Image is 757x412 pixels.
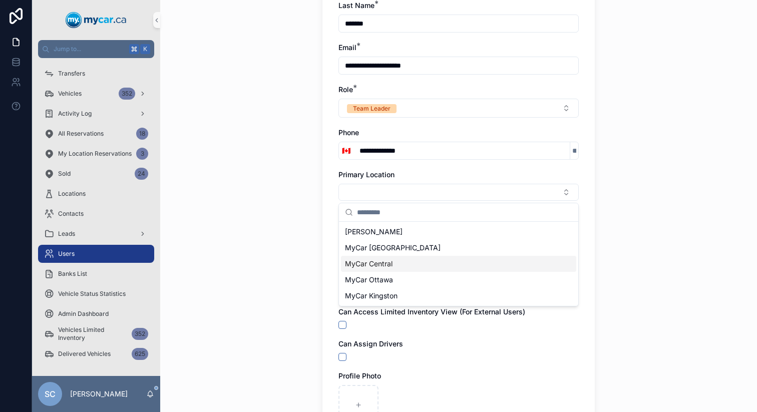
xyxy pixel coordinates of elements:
button: Select Button [339,142,353,160]
div: 24 [135,168,148,180]
a: Sold24 [38,165,154,183]
span: Vehicle Status Statistics [58,290,126,298]
span: My Location Reservations [58,150,132,158]
span: Users [58,250,75,258]
button: Jump to...K [38,40,154,58]
a: All Reservations18 [38,125,154,143]
span: Delivered Vehicles [58,350,111,358]
span: MyCar [GEOGRAPHIC_DATA] [345,243,441,253]
a: Banks List [38,265,154,283]
a: My Location Reservations3 [38,145,154,163]
span: Banks List [58,270,87,278]
span: Locations [58,190,86,198]
a: Leads [38,225,154,243]
span: Can Assign Drivers [338,339,403,348]
div: Team Leader [353,104,391,113]
span: Contacts [58,210,84,218]
a: Activity Log [38,105,154,123]
span: Can Access Limited Inventory View (For External Users) [338,307,525,316]
button: Select Button [338,99,579,118]
div: 18 [136,128,148,140]
span: All Reservations [58,130,104,138]
a: Admin Dashboard [38,305,154,323]
div: Suggestions [339,222,578,306]
p: [PERSON_NAME] [70,389,128,399]
a: Delivered Vehicles625 [38,345,154,363]
span: Transfers [58,70,85,78]
div: 625 [132,348,148,360]
span: Vehicles [58,90,82,98]
a: Vehicles Limited Inventory352 [38,325,154,343]
div: 3 [136,148,148,160]
span: Phone [338,128,359,137]
span: MyCar Kingston [345,291,398,301]
a: Vehicle Status Statistics [38,285,154,303]
img: App logo [66,12,127,28]
span: MyCar Ottawa [345,275,393,285]
span: Vehicles Limited Inventory [58,326,128,342]
button: Select Button [338,184,579,201]
span: Activity Log [58,110,92,118]
span: Profile Photo [338,371,381,380]
div: 352 [132,328,148,340]
a: Contacts [38,205,154,223]
span: Sold [58,170,71,178]
span: Email [338,43,356,52]
div: 352 [119,88,135,100]
span: 🇨🇦 [342,146,350,156]
span: Admin Dashboard [58,310,109,318]
span: Last Name [338,1,374,10]
a: Locations [38,185,154,203]
span: Primary Location [338,170,395,179]
a: Users [38,245,154,263]
span: [PERSON_NAME] [345,227,403,237]
a: Transfers [38,65,154,83]
span: Jump to... [54,45,125,53]
span: Leads [58,230,75,238]
span: SC [45,388,56,400]
a: Vehicles352 [38,85,154,103]
span: Role [338,85,353,94]
span: K [141,45,149,53]
span: MyCar Central [345,259,393,269]
div: scrollable content [32,58,160,376]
